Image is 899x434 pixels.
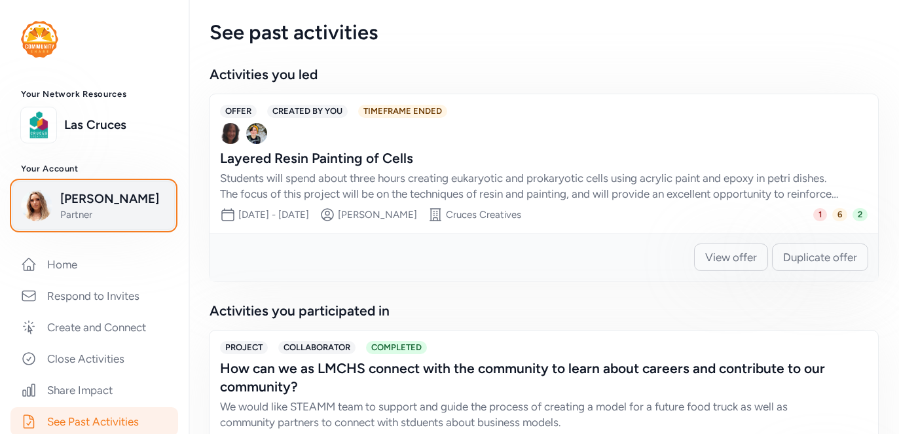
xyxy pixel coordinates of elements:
div: Layered Resin Painting of Cells [220,149,841,168]
a: Las Cruces [64,116,168,134]
span: PROJECT [220,341,268,354]
img: logo [24,111,53,139]
div: Cruces Creatives [446,208,521,221]
h2: Activities you led [210,65,878,84]
a: Respond to Invites [10,281,178,310]
span: 1 [813,208,827,221]
h3: Your Network Resources [21,89,168,99]
div: Students will spend about three hours creating eukaryotic and prokaryotic cells using acrylic pai... [220,170,841,202]
span: OFFER [220,105,257,118]
span: [PERSON_NAME] [60,190,166,208]
span: View offer [705,249,757,265]
div: See past activities [210,21,878,45]
div: [PERSON_NAME] [338,208,417,221]
button: View offer [694,244,768,271]
img: logo [21,21,58,58]
div: We would like STEAMM team to support and guide the process of creating a model for a future food ... [220,399,841,430]
a: Create and Connect [10,313,178,342]
h2: Activities you participated in [210,302,878,320]
a: Share Impact [10,376,178,405]
span: COMPLETED [366,341,427,354]
div: How can we as LMCHS connect with the community to learn about careers and contribute to our commu... [220,359,841,396]
span: [DATE] - [DATE] [238,209,309,221]
span: 6 [832,208,847,221]
span: Partner [60,208,166,221]
span: Duplicate offer [783,249,857,265]
a: Home [10,250,178,279]
span: TIMEFRAME ENDED [358,105,447,118]
span: COLLABORATOR [278,341,356,354]
img: Avatar [220,123,241,144]
h3: Your Account [21,164,168,174]
span: CREATED BY YOU [267,105,348,118]
img: Avatar [246,123,267,144]
button: Duplicate offer [772,244,868,271]
span: 2 [853,208,868,221]
button: [PERSON_NAME]Partner [12,181,175,230]
a: Close Activities [10,344,178,373]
